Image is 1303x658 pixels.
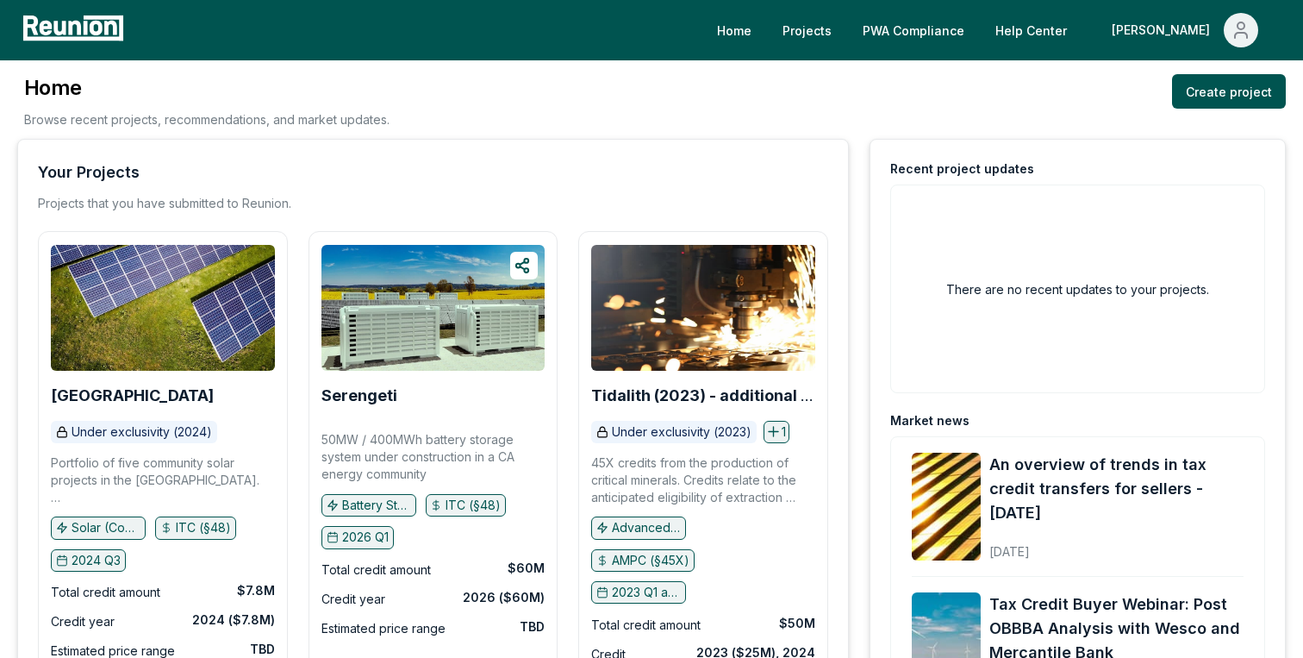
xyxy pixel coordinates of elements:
[890,412,969,429] div: Market news
[591,517,686,539] button: Advanced manufacturing
[237,582,275,599] div: $7.8M
[779,615,815,632] div: $50M
[72,552,121,569] p: 2024 Q3
[51,611,115,632] div: Credit year
[51,245,275,371] img: Broad Peak
[1098,13,1272,47] button: [PERSON_NAME]
[912,453,981,561] img: An overview of trends in tax credit transfers for sellers - September 2025
[508,560,545,577] div: $60M
[51,549,126,572] button: 2024 Q3
[703,13,765,47] a: Home
[446,497,501,514] p: ITC (§48)
[612,552,689,569] p: AMPC (§45X)
[591,245,815,371] img: Tidalith (2023) - additional volume
[321,245,546,371] img: Serengeti
[38,195,291,212] p: Projects that you have submitted to Reunion.
[321,560,431,580] div: Total credit amount
[591,581,686,604] button: 2023 Q1 and earlier
[176,519,231,536] p: ITC (§48)
[38,160,140,185] div: Your Projects
[890,160,1034,178] div: Recent project updates
[321,526,394,548] button: 2026 Q1
[769,13,845,47] a: Projects
[72,423,212,441] p: Under exclusivity (2024)
[321,589,385,610] div: Credit year
[51,517,146,539] button: Solar (Community)
[1112,13,1217,47] div: [PERSON_NAME]
[72,519,140,536] p: Solar (Community)
[591,386,814,422] b: Tidalith (2023) - additional volume
[24,110,390,128] p: Browse recent projects, recommendations, and market updates.
[989,530,1244,561] div: [DATE]
[51,582,160,603] div: Total credit amount
[989,453,1244,525] a: An overview of trends in tax credit transfers for sellers - [DATE]
[1172,74,1286,109] a: Create project
[250,641,275,658] div: TBD
[321,431,546,483] p: 50MW / 400MWh battery storage system under construction in a CA energy community
[51,454,275,506] p: Portfolio of five community solar projects in the [GEOGRAPHIC_DATA]. Two projects are being place...
[982,13,1081,47] a: Help Center
[703,13,1286,47] nav: Main
[463,589,545,606] div: 2026 ($60M)
[520,618,545,636] div: TBD
[946,280,1209,298] h2: There are no recent updates to your projects.
[591,615,701,636] div: Total credit amount
[342,529,389,546] p: 2026 Q1
[192,611,275,629] div: 2024 ($7.8M)
[612,423,751,441] p: Under exclusivity (2023)
[24,74,390,102] h3: Home
[51,386,214,404] b: [GEOGRAPHIC_DATA]
[321,387,397,404] a: Serengeti
[849,13,978,47] a: PWA Compliance
[321,494,416,517] button: Battery Storage
[764,421,789,443] button: 1
[321,386,397,404] b: Serengeti
[591,454,815,506] p: 45X credits from the production of critical minerals. Credits relate to the anticipated eligibili...
[51,387,214,404] a: [GEOGRAPHIC_DATA]
[612,519,681,536] p: Advanced manufacturing
[591,387,815,404] a: Tidalith (2023) - additional volume
[342,497,411,514] p: Battery Storage
[321,618,446,639] div: Estimated price range
[612,584,681,601] p: 2023 Q1 and earlier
